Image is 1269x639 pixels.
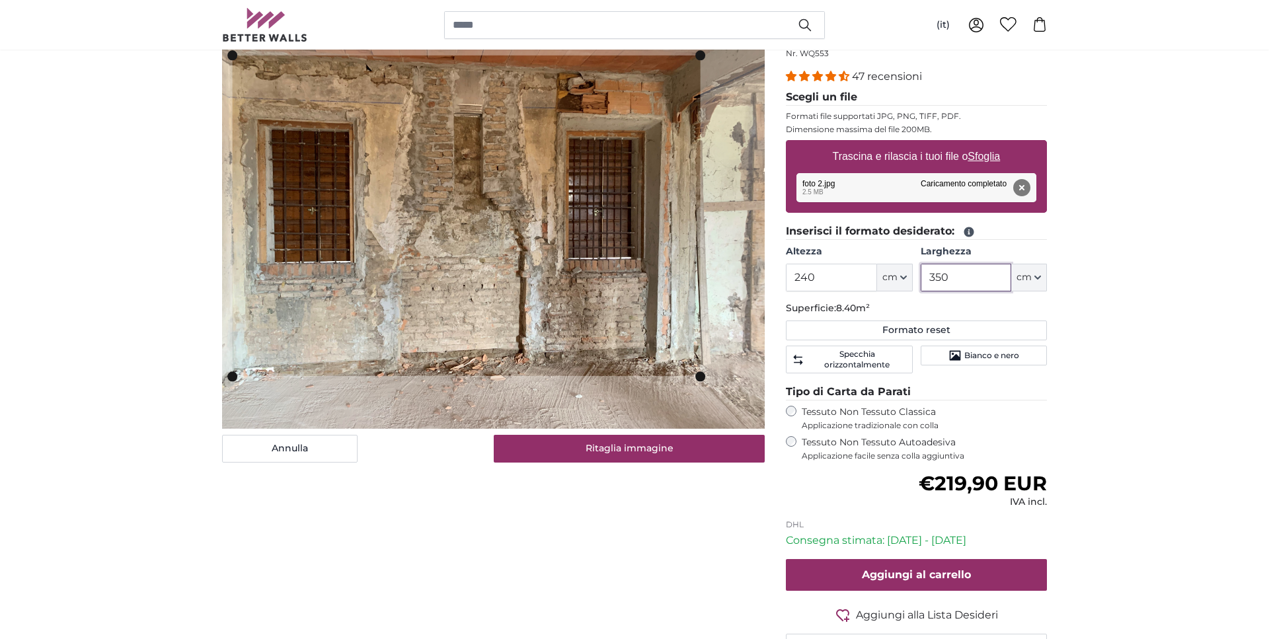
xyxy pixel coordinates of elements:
button: cm [877,264,913,291]
legend: Tipo di Carta da Parati [786,384,1047,400]
p: Formati file supportati JPG, PNG, TIFF, PDF. [786,111,1047,122]
button: Specchia orizzontalmente [786,346,912,373]
legend: Inserisci il formato desiderato: [786,223,1047,240]
span: cm [1017,271,1032,284]
span: Applicazione tradizionale con colla [802,420,1047,431]
p: Consegna stimata: [DATE] - [DATE] [786,533,1047,548]
span: Aggiungi al carrello [862,568,971,581]
button: Ritaglia immagine [494,435,765,463]
span: cm [882,271,898,284]
label: Tessuto Non Tessuto Classica [802,406,1047,431]
u: Sfoglia [968,151,1001,162]
span: Specchia orizzontalmente [808,349,907,370]
label: Altezza [786,245,912,258]
div: IVA incl. [919,496,1047,509]
button: Bianco e nero [921,346,1047,365]
p: Superficie: [786,302,1047,315]
label: Tessuto Non Tessuto Autoadesiva [802,436,1047,461]
img: Betterwalls [222,8,308,42]
span: €219,90 EUR [919,471,1047,496]
button: Annulla [222,435,358,463]
button: Formato reset [786,320,1047,340]
label: Trascina e rilascia i tuoi file o [827,143,1006,170]
span: Aggiungi alla Lista Desideri [856,607,998,623]
span: 8.40m² [836,302,870,314]
p: Dimensione massima del file 200MB. [786,124,1047,135]
span: Nr. WQ553 [786,48,829,58]
p: DHL [786,519,1047,530]
span: 4.38 stars [786,70,852,83]
button: (it) [926,13,960,37]
button: Aggiungi al carrello [786,559,1047,591]
legend: Scegli un file [786,89,1047,106]
span: Bianco e nero [964,350,1019,361]
label: Larghezza [921,245,1047,258]
button: Aggiungi alla Lista Desideri [786,607,1047,623]
button: cm [1011,264,1047,291]
span: Applicazione facile senza colla aggiuntiva [802,451,1047,461]
span: 47 recensioni [852,70,922,83]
